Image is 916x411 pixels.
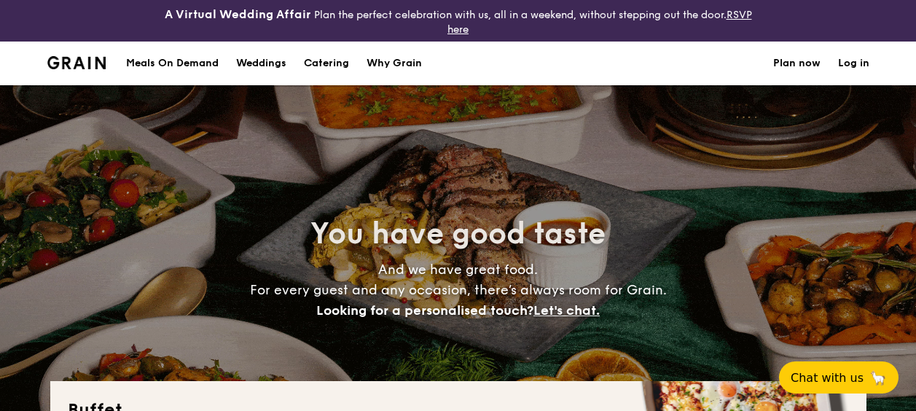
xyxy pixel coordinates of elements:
[358,42,431,85] a: Why Grain
[779,361,899,394] button: Chat with us🦙
[236,42,286,85] div: Weddings
[126,42,219,85] div: Meals On Demand
[117,42,227,85] a: Meals On Demand
[295,42,358,85] a: Catering
[153,6,764,36] div: Plan the perfect celebration with us, all in a weekend, without stepping out the door.
[47,56,106,69] a: Logotype
[869,369,887,386] span: 🦙
[791,371,864,385] span: Chat with us
[304,42,349,85] h1: Catering
[838,42,869,85] a: Log in
[367,42,422,85] div: Why Grain
[533,302,600,318] span: Let's chat.
[165,6,311,23] h4: A Virtual Wedding Affair
[227,42,295,85] a: Weddings
[773,42,821,85] a: Plan now
[47,56,106,69] img: Grain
